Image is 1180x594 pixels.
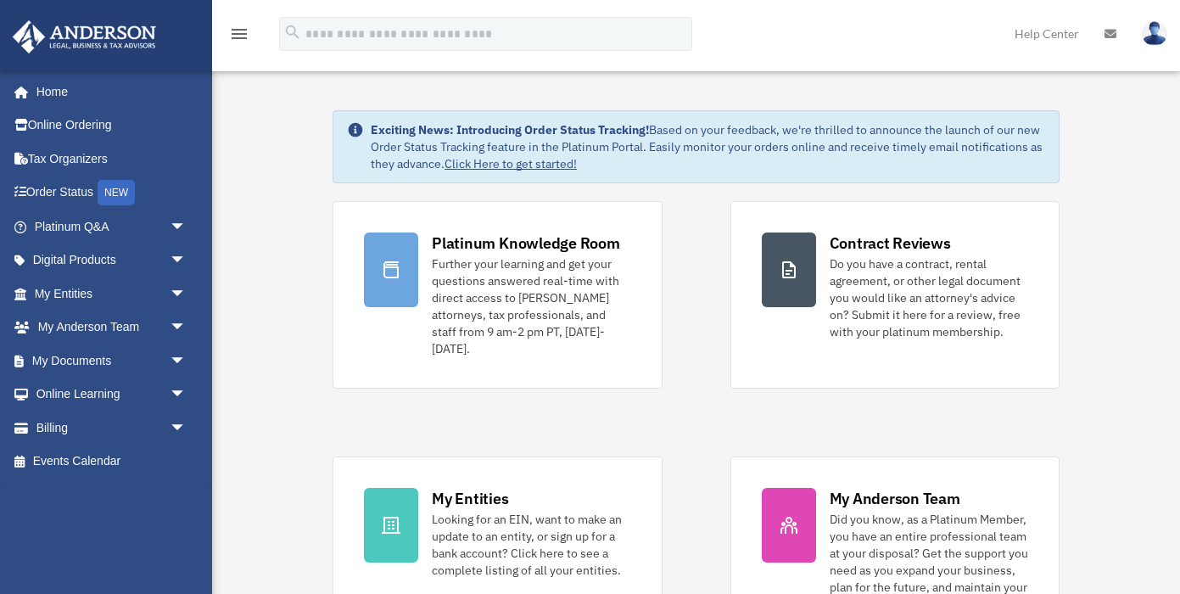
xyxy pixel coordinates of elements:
img: User Pic [1142,21,1167,46]
span: arrow_drop_down [170,378,204,412]
strong: Exciting News: Introducing Order Status Tracking! [371,122,649,137]
div: Further your learning and get your questions answered real-time with direct access to [PERSON_NAM... [432,255,630,357]
a: My Documentsarrow_drop_down [12,344,212,378]
a: Billingarrow_drop_down [12,411,212,445]
a: Tax Organizers [12,142,212,176]
a: Platinum Knowledge Room Further your learning and get your questions answered real-time with dire... [333,201,662,389]
span: arrow_drop_down [170,210,204,244]
i: menu [229,24,249,44]
a: Events Calendar [12,445,212,479]
div: Platinum Knowledge Room [432,233,620,254]
a: Platinum Q&Aarrow_drop_down [12,210,212,244]
span: arrow_drop_down [170,244,204,278]
div: Looking for an EIN, want to make an update to an entity, or sign up for a bank account? Click her... [432,511,630,579]
i: search [283,23,302,42]
a: Online Ordering [12,109,212,143]
a: Home [12,75,204,109]
div: My Entities [432,488,508,509]
img: Anderson Advisors Platinum Portal [8,20,161,53]
span: arrow_drop_down [170,411,204,445]
a: Order StatusNEW [12,176,212,210]
a: Online Learningarrow_drop_down [12,378,212,412]
a: Digital Productsarrow_drop_down [12,244,212,277]
a: My Anderson Teamarrow_drop_down [12,311,212,345]
span: arrow_drop_down [170,344,204,378]
span: arrow_drop_down [170,277,204,311]
div: My Anderson Team [830,488,960,509]
div: NEW [98,180,135,205]
a: Contract Reviews Do you have a contract, rental agreement, or other legal document you would like... [730,201,1060,389]
div: Do you have a contract, rental agreement, or other legal document you would like an attorney's ad... [830,255,1028,340]
div: Based on your feedback, we're thrilled to announce the launch of our new Order Status Tracking fe... [371,121,1045,172]
div: Contract Reviews [830,233,951,254]
a: Click Here to get started! [445,156,577,171]
a: menu [229,30,249,44]
span: arrow_drop_down [170,311,204,345]
a: My Entitiesarrow_drop_down [12,277,212,311]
